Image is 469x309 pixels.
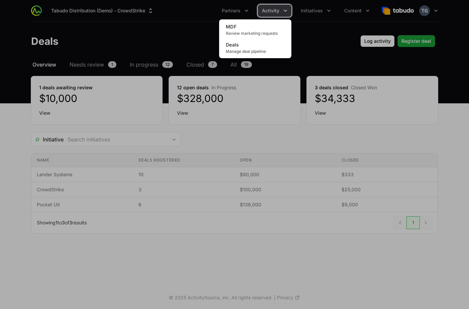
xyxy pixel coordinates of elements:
[226,49,285,54] span: Manage deal pipeline
[258,5,291,17] div: Activity menu
[220,21,290,39] a: MDFReview marketing requests
[226,42,239,47] span: Deals
[42,5,374,17] div: Main navigation
[226,24,237,29] span: MDF
[226,31,285,36] span: Review marketing requests
[220,39,290,57] a: DealsManage deal pipeline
